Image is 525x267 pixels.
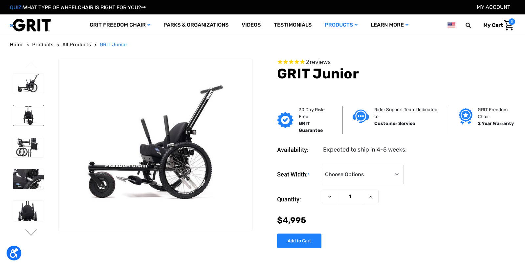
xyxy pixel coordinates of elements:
[100,42,127,48] span: GRIT Junior
[483,22,503,28] span: My Cart
[13,137,44,157] img: GRIT Junior: disassembled child-specific GRIT Freedom Chair model with seatback, push handles, fo...
[10,41,515,49] nav: Breadcrumb
[469,18,478,32] input: Search
[277,234,321,248] input: Add to Cart
[277,66,515,82] h1: GRIT Junior
[323,145,407,154] dd: Expected to ship in 4-5 weeks.
[277,112,294,128] img: GRIT Guarantee
[318,14,364,36] a: Products
[459,108,472,125] img: Grit freedom
[504,20,514,31] img: Cart
[509,18,515,25] span: 0
[277,59,515,66] span: Rated 5.0 out of 5 stars 2 reviews
[478,121,514,126] strong: 2 Year Warranty
[310,58,331,66] span: reviews
[478,18,515,32] a: Cart with 0 items
[24,62,38,70] button: Go to slide 3 of 3
[83,14,157,36] a: GRIT Freedom Chair
[277,216,306,225] span: $4,995
[299,121,323,133] strong: GRIT Guarantee
[267,14,318,36] a: Testimonials
[100,41,127,49] a: GRIT Junior
[478,106,517,120] p: GRIT Freedom Chair
[277,190,318,209] label: Quantity:
[59,80,252,209] img: GRIT Junior: GRIT Freedom Chair all terrain wheelchair engineered specifically for kids
[448,21,455,29] img: us.png
[477,4,510,10] a: Account
[10,18,51,32] img: GRIT All-Terrain Wheelchair and Mobility Equipment
[299,106,333,120] p: 30 Day Risk-Free
[277,165,318,185] label: Seat Width:
[24,229,38,237] button: Go to slide 2 of 3
[157,14,235,36] a: Parks & Organizations
[13,105,44,126] img: GRIT Junior: front view of kid-sized model of GRIT Freedom Chair all terrain wheelchair
[353,110,369,123] img: Customer service
[364,14,415,36] a: Learn More
[306,58,331,66] span: 2 reviews
[374,121,415,126] strong: Customer Service
[10,42,23,48] span: Home
[62,41,91,49] a: All Products
[10,41,23,49] a: Home
[235,14,267,36] a: Videos
[10,4,23,10] span: QUIZ:
[13,201,44,221] img: GRIT Junior: close up front view of pediatric GRIT wheelchair with Invacare Matrx seat, levers, m...
[32,42,54,48] span: Products
[32,41,54,49] a: Products
[374,106,439,120] p: Rider Support Team dedicated to
[13,73,44,94] img: GRIT Junior: GRIT Freedom Chair all terrain wheelchair engineered specifically for kids
[10,4,146,10] a: QUIZ:WHAT TYPE OF WHEELCHAIR IS RIGHT FOR YOU?
[62,42,91,48] span: All Products
[277,145,318,154] dt: Availability:
[13,169,44,189] img: GRIT Junior: close up of child-sized GRIT wheelchair with Invacare Matrx seat, levers, and wheels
